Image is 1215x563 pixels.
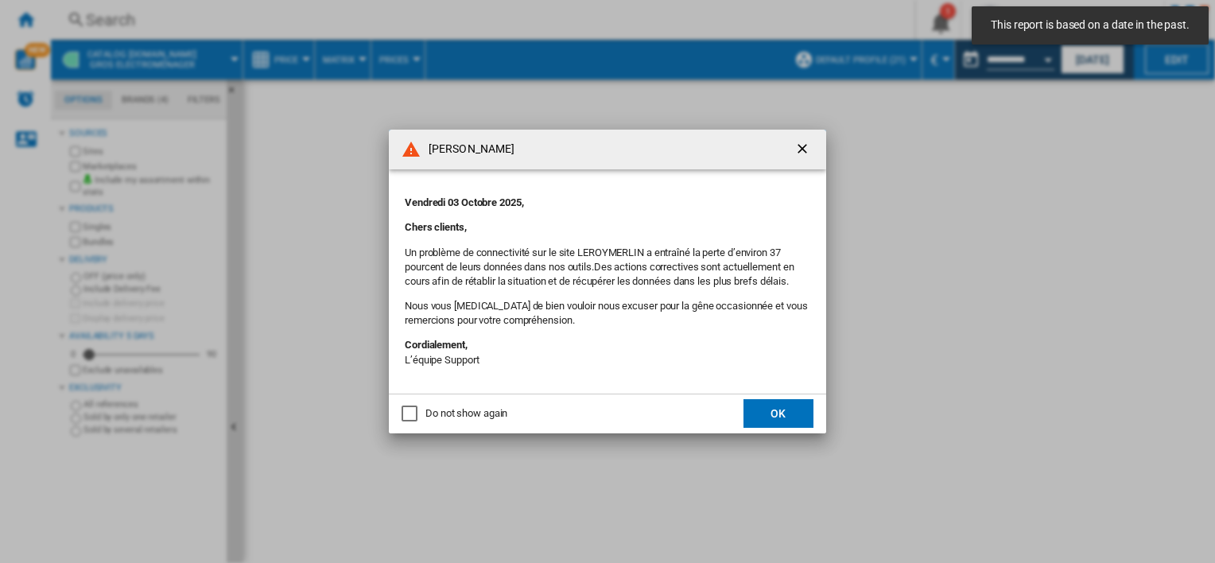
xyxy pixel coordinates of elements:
[421,142,514,157] h4: [PERSON_NAME]
[405,299,810,328] p: Nous vous [MEDICAL_DATA] de bien vouloir nous excuser pour la gêne occasionnée et vous remercions...
[788,134,820,165] button: getI18NText('BUTTONS.CLOSE_DIALOG')
[425,406,507,421] div: Do not show again
[405,338,810,367] p: L’équipe Support
[986,17,1194,33] span: This report is based on a date in the past.
[743,399,813,428] button: OK
[405,221,467,233] strong: Chers clients,
[402,406,507,421] md-checkbox: Do not show again
[405,196,524,208] strong: Vendredi 03 Octobre 2025,
[405,339,468,351] strong: Cordialement,
[794,141,813,160] ng-md-icon: getI18NText('BUTTONS.CLOSE_DIALOG')
[405,246,810,289] p: Un problème de connectivité sur le site LEROYMERLIN a entraîné la perte d’environ 37 pourcent de ...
